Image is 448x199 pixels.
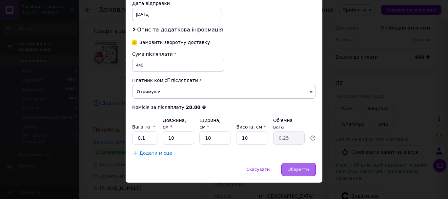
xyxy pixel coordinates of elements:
span: Скасувати [246,167,270,172]
div: Комісія за післяплату: [132,104,316,110]
span: Платник комісії післяплати [132,78,198,83]
label: Висота, см [236,124,266,129]
span: Додати місце [139,150,172,156]
span: Отримувач [132,85,316,99]
label: Ширина, см [199,118,220,129]
div: Замовити зворотну доставку [139,40,210,45]
span: Зберегти [288,167,309,172]
label: Вага, кг [132,124,155,129]
span: Опис та додаткова інформація [137,27,223,33]
b: 28.80 ₴ [186,105,206,110]
div: Об'ємна вага [273,117,305,130]
span: Сума післяплати [132,51,173,57]
label: Довжина, см [163,118,186,129]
